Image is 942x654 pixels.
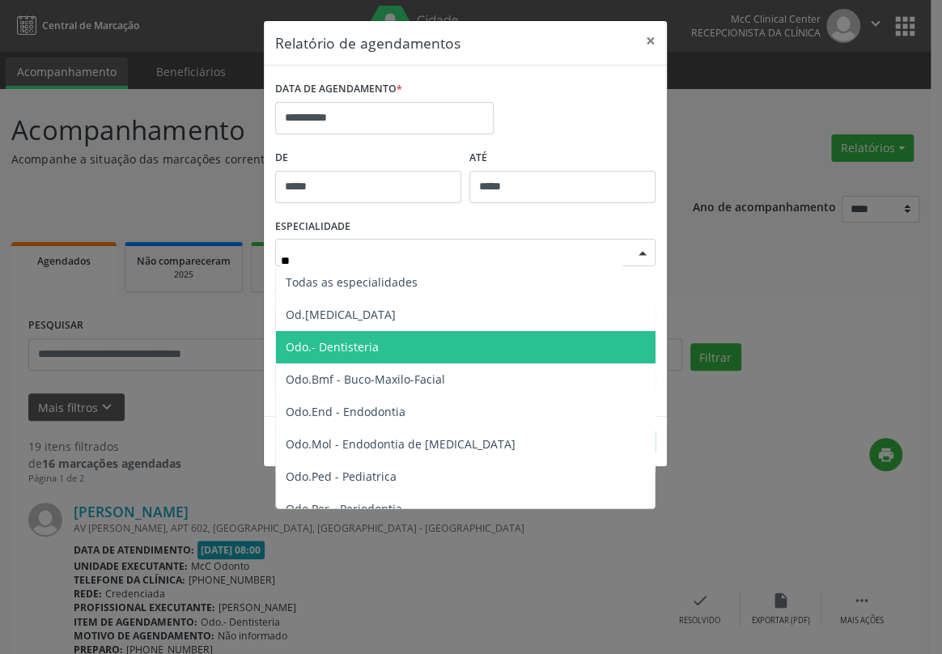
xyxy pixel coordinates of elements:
[286,404,405,419] span: Odo.End - Endodontia
[286,501,402,516] span: Odo.Per - Periodontia
[275,146,461,171] label: De
[275,214,350,240] label: ESPECIALIDADE
[286,372,445,387] span: Odo.Bmf - Buco-Maxilo-Facial
[286,436,516,452] span: Odo.Mol - Endodontia de [MEDICAL_DATA]
[286,274,418,290] span: Todas as especialidades
[286,307,396,322] span: Od.[MEDICAL_DATA]
[286,469,397,484] span: Odo.Ped - Pediatrica
[286,339,379,355] span: Odo.- Dentisteria
[275,32,460,53] h5: Relatório de agendamentos
[469,146,656,171] label: ATÉ
[275,77,402,102] label: DATA DE AGENDAMENTO
[634,21,667,61] button: Close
